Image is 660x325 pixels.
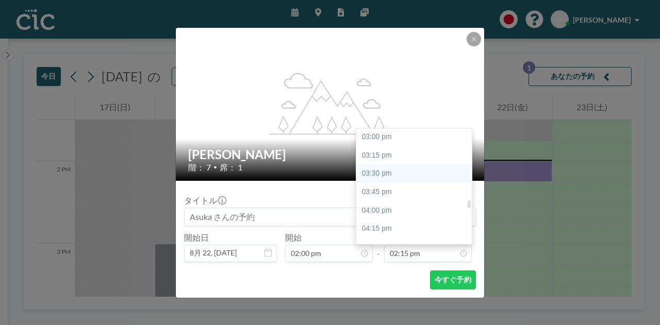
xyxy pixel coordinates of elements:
label: タイトル [184,195,225,206]
div: 04:00 pm [356,201,477,220]
span: - [377,236,380,259]
div: 03:15 pm [356,146,477,165]
span: • [213,163,217,171]
div: 03:00 pm [356,128,477,146]
div: 04:15 pm [356,219,477,238]
button: 今すぐ予約 [430,270,476,289]
label: 開始 [285,232,302,243]
div: 04:30 pm [356,238,477,256]
span: 階： 7 [188,162,211,173]
input: Asuka さんの予約 [185,208,475,226]
h2: [PERSON_NAME] [188,147,473,162]
g: flex-grow: 1.2; [270,72,391,134]
div: 03:30 pm [356,164,477,183]
span: 席： 1 [220,162,242,173]
div: 03:45 pm [356,183,477,201]
label: 開始日 [184,232,209,243]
